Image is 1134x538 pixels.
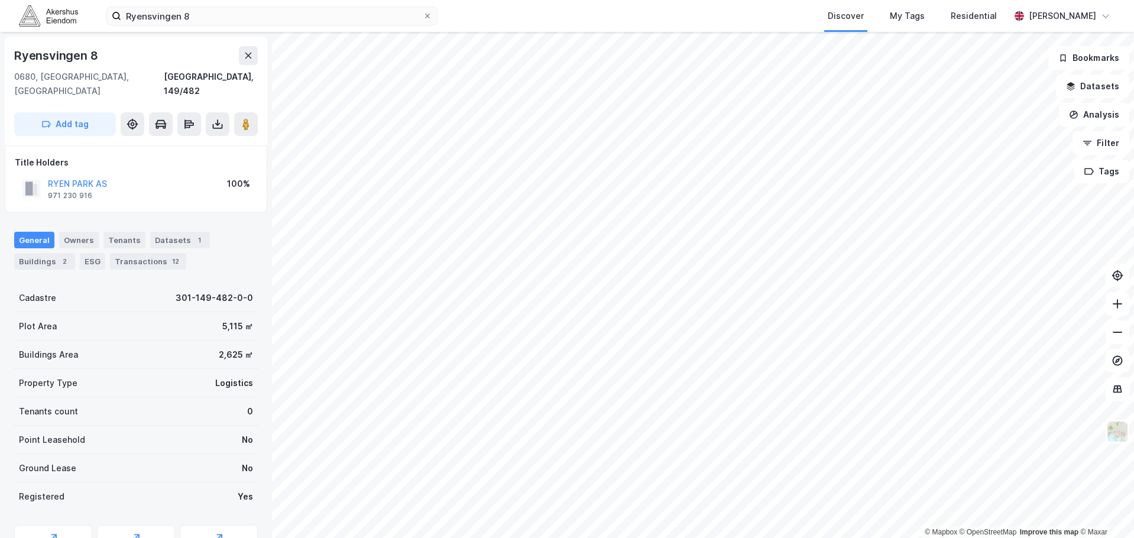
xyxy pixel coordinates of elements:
[14,232,54,248] div: General
[1074,160,1129,183] button: Tags
[222,319,253,333] div: 5,115 ㎡
[1075,481,1134,538] iframe: Chat Widget
[828,9,864,23] div: Discover
[80,253,105,270] div: ESG
[247,404,253,419] div: 0
[14,253,75,270] div: Buildings
[19,291,56,305] div: Cadastre
[121,7,423,25] input: Search by address, cadastre, landlords, tenants or people
[1056,74,1129,98] button: Datasets
[59,255,70,267] div: 2
[238,490,253,504] div: Yes
[19,5,78,26] img: akershus-eiendom-logo.9091f326c980b4bce74ccdd9f866810c.svg
[19,376,77,390] div: Property Type
[176,291,253,305] div: 301-149-482-0-0
[193,234,205,246] div: 1
[890,9,925,23] div: My Tags
[48,191,92,200] div: 971 230 916
[1073,131,1129,155] button: Filter
[925,528,957,536] a: Mapbox
[14,46,100,65] div: Ryensvingen 8
[960,528,1017,536] a: OpenStreetMap
[227,177,250,191] div: 100%
[1048,46,1129,70] button: Bookmarks
[242,461,253,475] div: No
[19,461,76,475] div: Ground Lease
[170,255,182,267] div: 12
[215,376,253,390] div: Logistics
[150,232,210,248] div: Datasets
[1059,103,1129,127] button: Analysis
[59,232,99,248] div: Owners
[951,9,997,23] div: Residential
[164,70,258,98] div: [GEOGRAPHIC_DATA], 149/482
[14,70,164,98] div: 0680, [GEOGRAPHIC_DATA], [GEOGRAPHIC_DATA]
[19,348,78,362] div: Buildings Area
[19,404,78,419] div: Tenants count
[1106,420,1129,443] img: Z
[1029,9,1096,23] div: [PERSON_NAME]
[219,348,253,362] div: 2,625 ㎡
[19,433,85,447] div: Point Leasehold
[19,319,57,333] div: Plot Area
[103,232,145,248] div: Tenants
[14,112,116,136] button: Add tag
[110,253,186,270] div: Transactions
[242,433,253,447] div: No
[1020,528,1078,536] a: Improve this map
[19,490,64,504] div: Registered
[15,155,257,170] div: Title Holders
